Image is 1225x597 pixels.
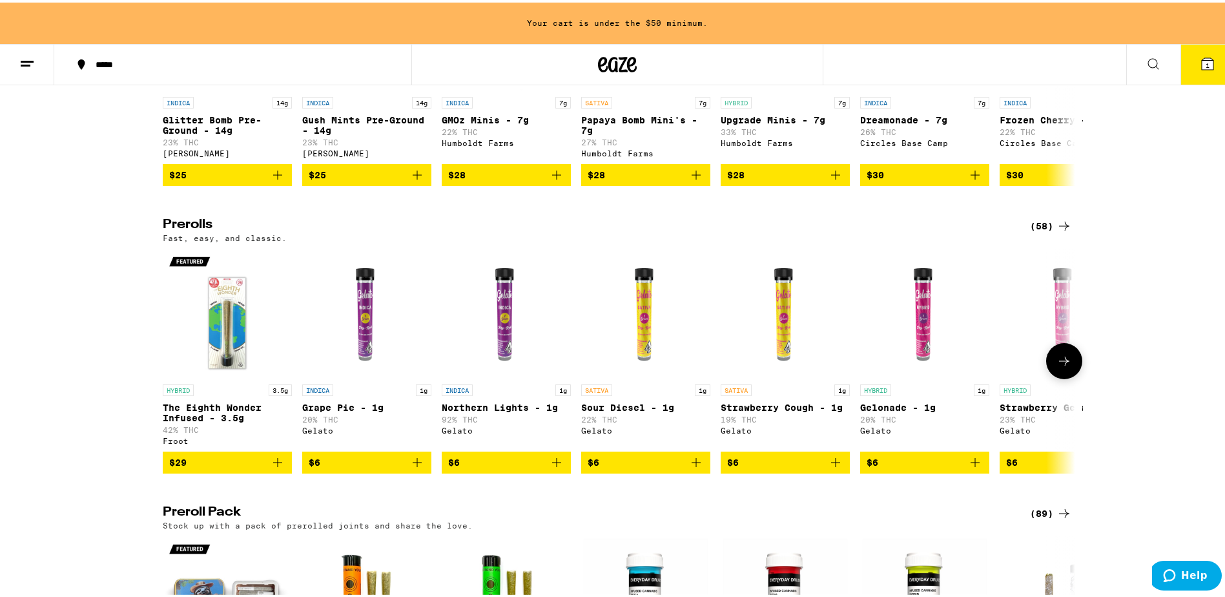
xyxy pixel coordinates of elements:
p: Glitter Bomb Pre-Ground - 14g [163,112,292,133]
button: Add to bag [302,449,431,471]
p: INDICA [442,94,473,106]
div: Circles Base Camp [1000,136,1129,145]
button: Add to bag [442,449,571,471]
p: Gelonade - 1g [860,400,989,410]
span: $6 [1006,455,1018,465]
button: Add to bag [163,449,292,471]
div: Gelato [860,424,989,432]
a: Open page for Northern Lights - 1g from Gelato [442,246,571,449]
p: 14g [412,94,431,106]
span: $30 [867,167,884,178]
p: Dreamonade - 7g [860,112,989,123]
p: Fast, easy, and classic. [163,231,287,240]
a: Open page for Grape Pie - 1g from Gelato [302,246,431,449]
p: 7g [834,94,850,106]
img: Gelato - Grape Pie - 1g [302,246,431,375]
p: 1g [834,382,850,393]
p: SATIVA [721,382,752,393]
p: The Eighth Wonder Infused - 3.5g [163,400,292,421]
p: 1g [555,382,571,393]
img: Gelato - Sour Diesel - 1g [581,246,710,375]
h2: Preroll Pack [163,503,1009,519]
span: $6 [588,455,599,465]
button: Add to bag [1000,162,1129,183]
p: GMOz Minis - 7g [442,112,571,123]
span: $25 [309,167,326,178]
span: $6 [727,455,739,465]
p: 20% THC [302,413,431,421]
button: Add to bag [581,162,710,183]
div: Humboldt Farms [721,136,850,145]
p: 42% THC [163,423,292,432]
span: $28 [727,167,745,178]
p: Sour Diesel - 1g [581,400,710,410]
iframe: Opens a widget where you can find more information [1152,558,1222,591]
div: Gelato [581,424,710,432]
div: [PERSON_NAME] [163,147,292,155]
p: 1g [695,382,710,393]
p: SATIVA [581,382,612,393]
div: Gelato [302,424,431,432]
button: Add to bag [163,162,292,183]
p: 26% THC [860,125,989,134]
p: 23% THC [1000,413,1129,421]
p: INDICA [860,94,891,106]
img: Froot - The Eighth Wonder Infused - 3.5g [163,246,292,375]
p: INDICA [163,94,194,106]
p: Frozen Cherry - 7g [1000,112,1129,123]
p: INDICA [302,94,333,106]
p: Upgrade Minis - 7g [721,112,850,123]
p: 92% THC [442,413,571,421]
span: $28 [448,167,466,178]
button: Add to bag [442,162,571,183]
span: $25 [169,167,187,178]
p: HYBRID [163,382,194,393]
span: $6 [309,455,320,465]
p: 22% THC [442,125,571,134]
div: Gelato [721,424,850,432]
p: 23% THC [163,136,292,144]
span: 1 [1206,59,1210,67]
p: 20% THC [860,413,989,421]
p: 22% THC [1000,125,1129,134]
p: 3.5g [269,382,292,393]
a: (89) [1030,503,1072,519]
p: HYBRID [860,382,891,393]
p: 33% THC [721,125,850,134]
span: $29 [169,455,187,465]
h2: Prerolls [163,216,1009,231]
p: INDICA [442,382,473,393]
div: Humboldt Farms [442,136,571,145]
p: 27% THC [581,136,710,144]
img: Gelato - Northern Lights - 1g [442,246,571,375]
p: Grape Pie - 1g [302,400,431,410]
span: $6 [448,455,460,465]
p: Gush Mints Pre-Ground - 14g [302,112,431,133]
img: Gelato - Strawberry Cough - 1g [721,246,850,375]
p: 1g [416,382,431,393]
p: Strawberry Gelato - 1g [1000,400,1129,410]
img: Gelato - Strawberry Gelato - 1g [1000,246,1129,375]
p: 22% THC [581,413,710,421]
p: 19% THC [721,413,850,421]
p: INDICA [1000,94,1031,106]
button: Add to bag [581,449,710,471]
a: Open page for The Eighth Wonder Infused - 3.5g from Froot [163,246,292,449]
p: Stock up with a pack of prerolled joints and share the love. [163,519,473,527]
div: Froot [163,434,292,443]
p: Papaya Bomb Mini's - 7g [581,112,710,133]
p: HYBRID [1000,382,1031,393]
a: Open page for Gelonade - 1g from Gelato [860,246,989,449]
div: Gelato [442,424,571,432]
div: (58) [1030,216,1072,231]
p: 23% THC [302,136,431,144]
span: $28 [588,167,605,178]
div: Circles Base Camp [860,136,989,145]
p: Strawberry Cough - 1g [721,400,850,410]
p: 1g [974,382,989,393]
a: Open page for Strawberry Gelato - 1g from Gelato [1000,246,1129,449]
p: INDICA [302,382,333,393]
p: 7g [974,94,989,106]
